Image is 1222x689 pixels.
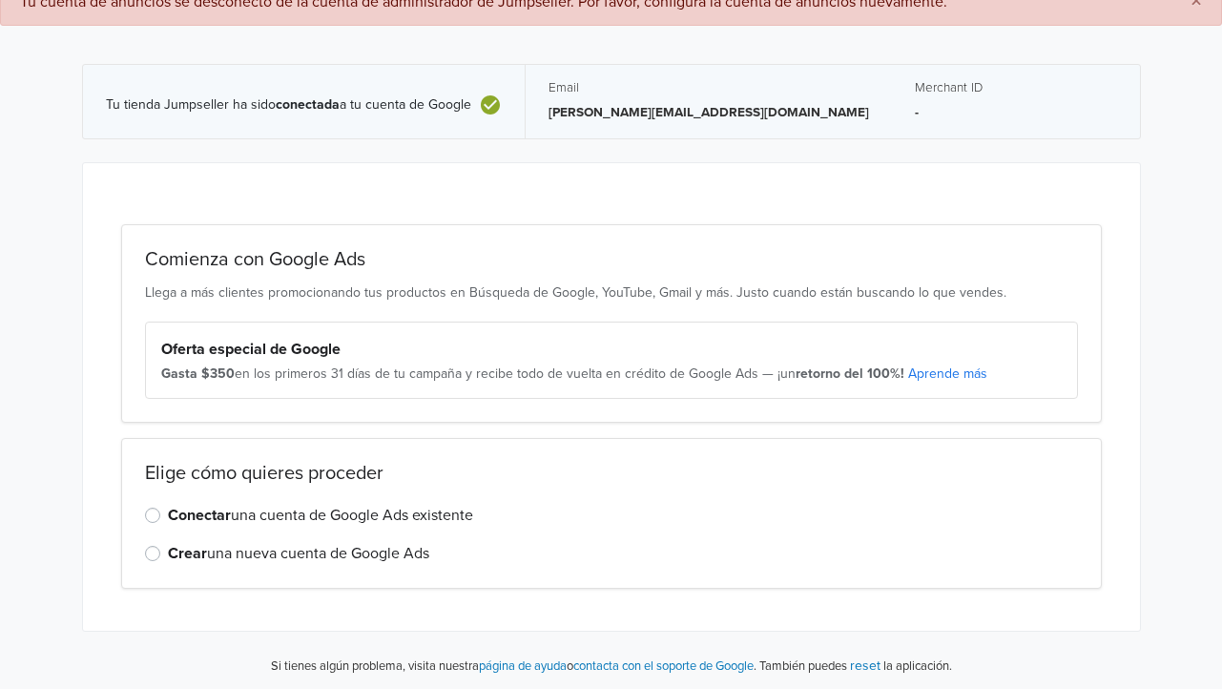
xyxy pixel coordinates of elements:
label: una nueva cuenta de Google Ads [168,542,429,565]
a: Aprende más [908,365,987,382]
h5: Merchant ID [915,80,1117,95]
strong: Gasta [161,365,197,382]
strong: Conectar [168,506,231,525]
strong: Crear [168,544,207,563]
span: Tu tienda Jumpseller ha sido a tu cuenta de Google [106,97,471,114]
a: contacta con el soporte de Google [573,658,754,674]
strong: retorno del 100%! [796,365,904,382]
button: reset [850,655,880,677]
strong: $350 [201,365,235,382]
h2: Comienza con Google Ads [145,248,1078,271]
p: Llega a más clientes promocionando tus productos en Búsqueda de Google, YouTube, Gmail y más. Jus... [145,282,1078,303]
p: También puedes la aplicación. [756,655,952,677]
h2: Elige cómo quieres proceder [145,462,1078,485]
div: en los primeros 31 días de tu campaña y recibe todo de vuelta en crédito de Google Ads — ¡un [161,365,1062,384]
p: - [915,103,1117,122]
p: [PERSON_NAME][EMAIL_ADDRESS][DOMAIN_NAME] [549,103,869,122]
a: página de ayuda [479,658,567,674]
h5: Email [549,80,869,95]
label: una cuenta de Google Ads existente [168,504,473,527]
strong: Oferta especial de Google [161,340,341,359]
b: conectada [276,96,340,113]
p: Si tienes algún problema, visita nuestra o . [271,658,756,677]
